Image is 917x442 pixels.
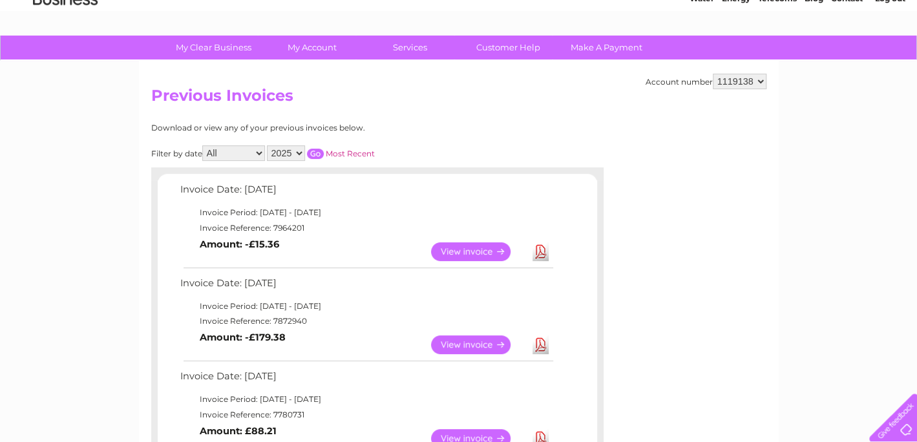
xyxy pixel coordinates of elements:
b: Amount: £88.21 [200,425,277,437]
a: Blog [805,55,823,65]
h2: Previous Invoices [151,87,766,111]
a: Make A Payment [553,36,660,59]
a: Telecoms [758,55,797,65]
td: Invoice Period: [DATE] - [DATE] [177,205,555,220]
td: Invoice Date: [DATE] [177,368,555,392]
a: My Clear Business [160,36,267,59]
a: My Account [258,36,365,59]
div: Clear Business is a trading name of Verastar Limited (registered in [GEOGRAPHIC_DATA] No. 3667643... [154,7,764,63]
a: Download [532,242,549,261]
td: Invoice Date: [DATE] [177,275,555,299]
div: Filter by date [151,145,490,161]
td: Invoice Reference: 7872940 [177,313,555,329]
td: Invoice Period: [DATE] - [DATE] [177,299,555,314]
b: Amount: -£15.36 [200,238,279,250]
img: logo.png [32,34,98,73]
a: Customer Help [455,36,562,59]
a: Water [690,55,714,65]
a: 0333 014 3131 [673,6,763,23]
a: Services [357,36,463,59]
a: View [431,242,526,261]
b: Amount: -£179.38 [200,331,286,343]
div: Account number [646,74,766,89]
a: Energy [722,55,750,65]
a: Contact [831,55,863,65]
td: Invoice Period: [DATE] - [DATE] [177,392,555,407]
a: View [431,335,526,354]
td: Invoice Reference: 7964201 [177,220,555,236]
a: Download [532,335,549,354]
td: Invoice Date: [DATE] [177,181,555,205]
div: Download or view any of your previous invoices below. [151,123,490,132]
a: Most Recent [326,149,375,158]
a: Log out [874,55,905,65]
td: Invoice Reference: 7780731 [177,407,555,423]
